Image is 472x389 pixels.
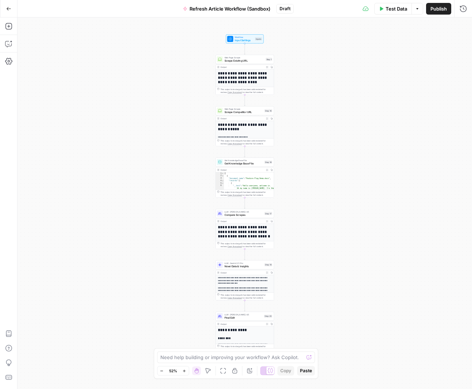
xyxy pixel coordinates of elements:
[244,198,245,209] g: Edge from step_18 to step_17
[244,146,245,157] g: Edge from step_16 to step_18
[244,43,245,54] g: Edge from start to step_1
[179,3,275,15] button: Refresh Article Workflow (Sandbox)
[221,242,272,248] div: This output is too large & has been abbreviated for review. to view the full content.
[280,5,290,12] span: Draft
[221,345,272,351] div: This output is too large & has been abbreviated for review. to view the full content.
[216,172,224,175] div: 1
[225,313,263,316] span: LLM · [PERSON_NAME] 4.5
[225,210,263,213] span: LLM · [PERSON_NAME] 4.5
[225,316,263,319] span: Final Edit
[227,143,242,145] span: Copy the output
[225,159,263,162] span: Get Knowledge Base File
[255,37,262,40] div: Inputs
[227,297,242,299] span: Copy the output
[215,157,274,198] div: Get Knowledge Base FileGet Knowledge Base FileStep 18Output[ { "document_name":"Feature Flag Demo...
[169,368,177,374] span: 52%
[221,271,264,274] div: Output
[264,160,272,164] div: Step 18
[221,168,264,171] div: Output
[244,249,245,260] g: Edge from step_17 to step_19
[264,315,272,318] div: Step 20
[225,162,263,165] span: Get Knowledge Base File
[216,177,224,180] div: 3
[277,366,294,376] button: Copy
[235,36,253,39] span: Workflow
[426,3,451,15] button: Publish
[216,182,224,184] div: 5
[244,300,245,311] g: Edge from step_19 to step_20
[225,262,263,265] span: LLM · Gemini 2.5 Pro
[265,58,272,61] div: Step 1
[430,5,447,12] span: Publish
[225,213,263,217] span: Compare Scrapes
[221,66,264,69] div: Output
[264,212,272,215] div: Step 17
[227,245,242,248] span: Copy the output
[264,263,272,267] div: Step 19
[221,322,264,325] div: Output
[225,264,263,268] span: Novel Data & Insights
[221,191,272,197] div: This output is too large & has been abbreviated for review. to view the full content.
[190,5,270,12] span: Refresh Article Workflow (Sandbox)
[222,172,224,175] span: Toggle code folding, rows 1 through 10
[222,175,224,177] span: Toggle code folding, rows 2 through 9
[221,88,272,94] div: This output is too large & has been abbreviated for review. to view the full content.
[264,109,272,112] div: Step 16
[386,5,407,12] span: Test Data
[225,59,264,62] span: Scrape Existing URL
[222,182,224,184] span: Toggle code folding, rows 5 through 7
[225,110,263,114] span: Scrape Competitor URL
[221,220,264,223] div: Output
[221,293,272,300] div: This output is too large & has been abbreviated for review. to view the full content.
[280,367,291,374] span: Copy
[374,3,411,15] button: Test Data
[235,38,253,42] span: Input Settings
[244,95,245,106] g: Edge from step_1 to step_16
[227,91,242,93] span: Copy the output
[222,180,224,182] span: Toggle code folding, rows 4 through 8
[216,175,224,177] div: 2
[221,139,272,145] div: This output is too large & has been abbreviated for review. to view the full content.
[225,56,264,59] span: Web Page Scrape
[215,34,274,43] div: WorkflowInput SettingsInputs
[227,194,242,196] span: Copy the output
[300,367,312,374] span: Paste
[297,366,315,376] button: Paste
[221,117,264,120] div: Output
[216,180,224,182] div: 4
[225,108,263,110] span: Web Page Scrape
